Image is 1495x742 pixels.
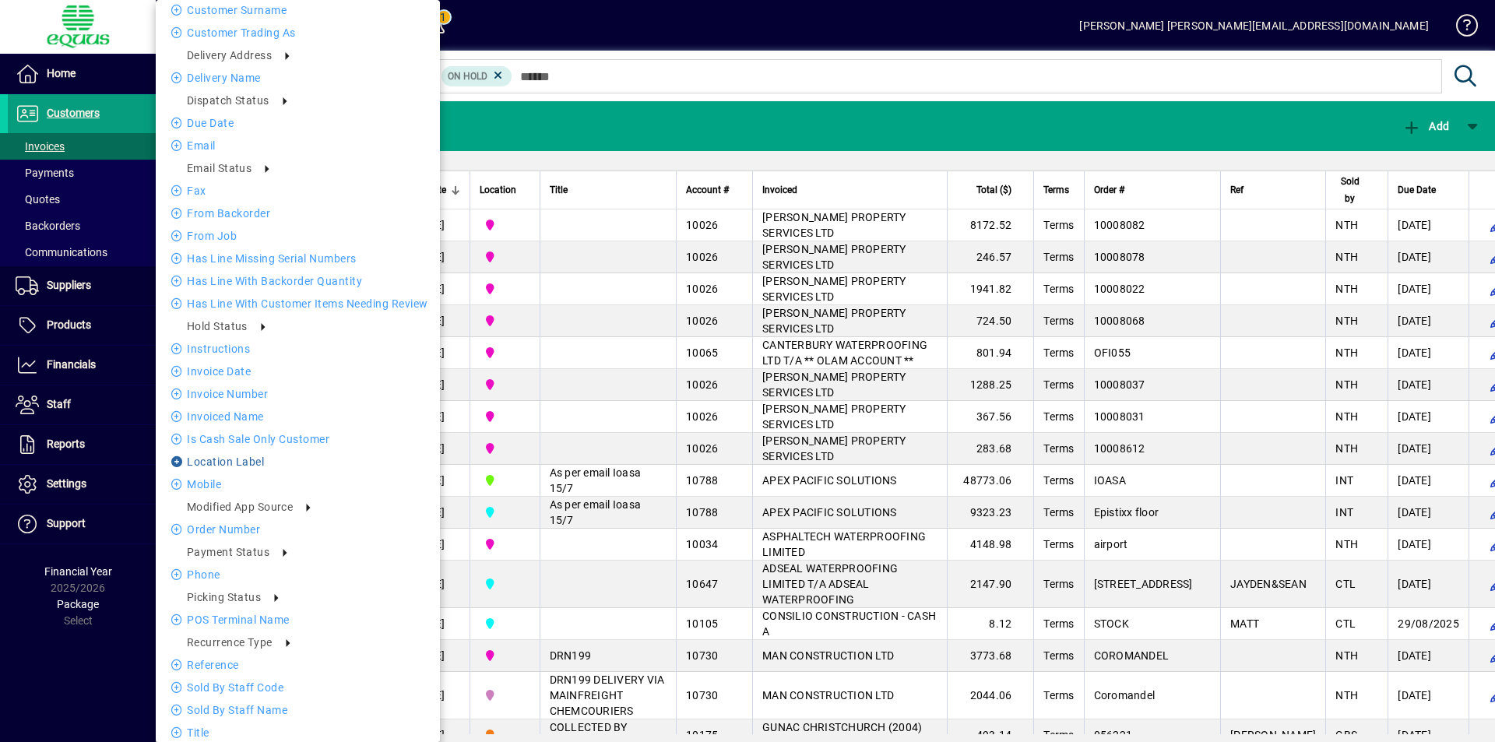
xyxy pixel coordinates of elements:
[156,69,440,87] li: Delivery name
[156,678,440,697] li: Sold by staff code
[156,294,440,313] li: Has Line With Customer Items Needing Review
[156,701,440,719] li: Sold by staff name
[156,114,440,132] li: Due date
[187,546,269,558] span: Payment Status
[156,430,440,448] li: Is Cash Sale Only Customer
[187,49,272,62] span: Delivery address
[156,452,440,471] li: Location Label
[187,94,269,107] span: Dispatch Status
[187,320,248,332] span: Hold Status
[156,272,440,290] li: Has Line With Backorder Quantity
[156,1,440,19] li: Customer Surname
[187,636,273,649] span: Recurrence type
[156,181,440,200] li: Fax
[156,249,440,268] li: Has Line Missing Serial Numbers
[156,565,440,584] li: Phone
[156,610,440,629] li: POS terminal name
[156,362,440,381] li: Invoice date
[156,385,440,403] li: Invoice number
[187,591,261,603] span: Picking Status
[156,204,440,223] li: From Backorder
[156,227,440,245] li: From Job
[156,339,440,358] li: Instructions
[156,520,440,539] li: Order number
[156,656,440,674] li: Reference
[156,23,440,42] li: Customer Trading as
[187,162,252,174] span: Email status
[156,475,440,494] li: Mobile
[156,723,440,742] li: title
[156,407,440,426] li: Invoiced Name
[156,136,440,155] li: Email
[187,501,293,513] span: Modified App Source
